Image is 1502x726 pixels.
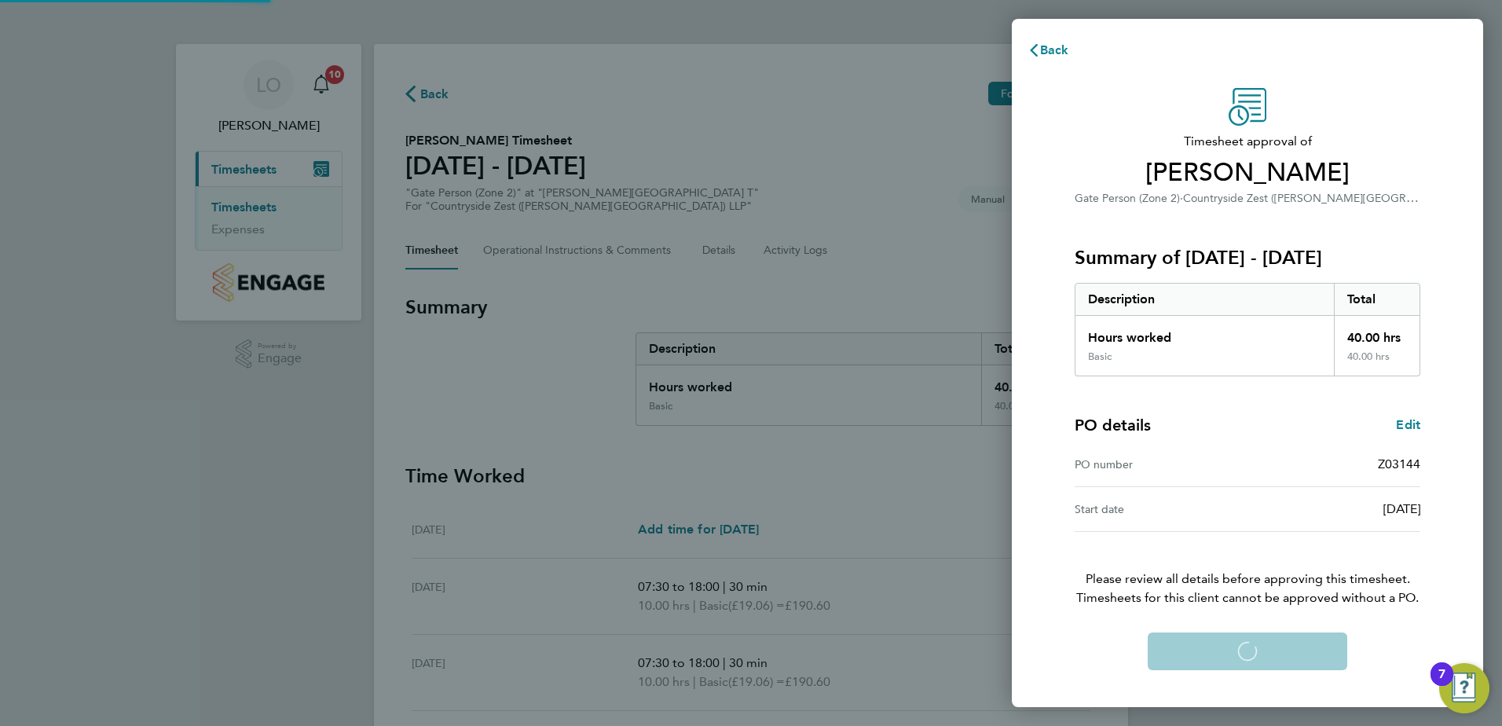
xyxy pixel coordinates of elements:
span: Countryside Zest ([PERSON_NAME][GEOGRAPHIC_DATA]) LLP [1183,190,1499,205]
h3: Summary of [DATE] - [DATE] [1075,245,1420,270]
span: [PERSON_NAME] [1075,157,1420,189]
div: 40.00 hrs [1334,350,1420,376]
div: 40.00 hrs [1334,316,1420,350]
p: Please review all details before approving this timesheet. [1056,532,1439,607]
a: Edit [1396,416,1420,434]
span: Z03144 [1378,456,1420,471]
button: Back [1012,35,1085,66]
div: Summary of 25 - 31 Aug 2025 [1075,283,1420,376]
div: Basic [1088,350,1112,363]
span: Gate Person (Zone 2) [1075,192,1180,205]
span: Back [1040,42,1069,57]
span: Timesheet approval of [1075,132,1420,151]
span: Timesheets for this client cannot be approved without a PO. [1056,588,1439,607]
div: Hours worked [1075,316,1334,350]
span: · [1180,192,1183,205]
div: PO number [1075,455,1247,474]
div: Start date [1075,500,1247,519]
h4: PO details [1075,414,1151,436]
div: 7 [1438,674,1445,695]
div: Description [1075,284,1334,315]
div: [DATE] [1247,500,1420,519]
button: Open Resource Center, 7 new notifications [1439,663,1489,713]
div: Total [1334,284,1420,315]
span: Edit [1396,417,1420,432]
